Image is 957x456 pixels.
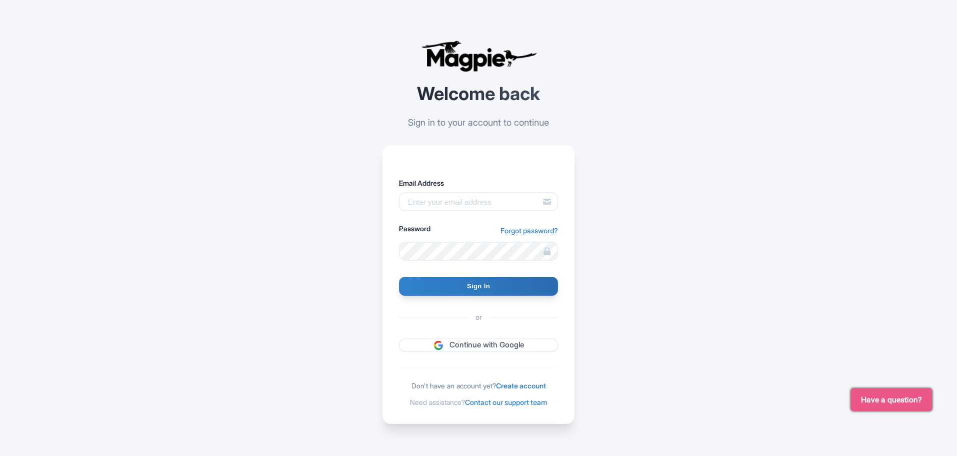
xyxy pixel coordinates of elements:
[861,394,922,406] span: Have a question?
[465,398,547,406] a: Contact our support team
[496,381,546,390] a: Create account
[399,397,558,407] div: Need assistance?
[382,116,575,129] p: Sign in to your account to continue
[399,380,558,391] div: Don't have an account yet?
[418,40,539,72] img: logo-ab69f6fb50320c5b225c76a69d11143b.png
[467,312,490,322] span: or
[399,338,558,352] a: Continue with Google
[851,388,932,411] button: Have a question?
[399,192,558,211] input: Enter your email address
[399,223,430,234] label: Password
[501,225,558,236] a: Forgot password?
[399,178,558,188] label: Email Address
[399,277,558,296] input: Sign In
[382,84,575,104] h2: Welcome back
